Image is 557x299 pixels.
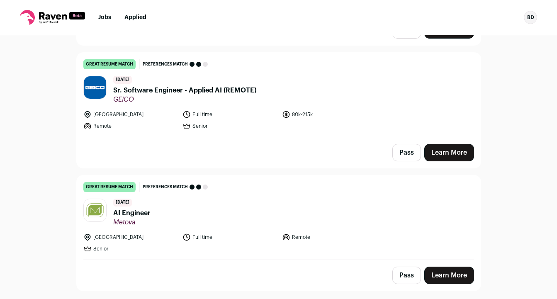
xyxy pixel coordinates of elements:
[124,15,146,20] a: Applied
[424,144,474,161] a: Learn More
[98,15,111,20] a: Jobs
[113,199,132,207] span: [DATE]
[143,60,188,68] span: Preferences match
[83,122,178,130] li: Remote
[113,85,256,95] span: Sr. Software Engineer - Applied AI (REMOTE)
[282,233,377,241] li: Remote
[83,245,178,253] li: Senior
[84,199,106,221] img: d7709a0afb61bb453bfd3ffd4ee04e7389c918d5a9cbcc0fcf9377e1abd846d4.jpg
[113,218,151,226] span: Metova
[84,76,106,99] img: 58da5fe15ec08c86abc5c8fb1424a25c13b7d5ca55c837a70c380ea5d586a04d.jpg
[113,95,256,104] span: GEICO
[392,144,421,161] button: Pass
[524,11,537,24] button: Open dropdown
[77,53,481,137] a: great resume match Preferences match [DATE] Sr. Software Engineer - Applied AI (REMOTE) GEICO [GE...
[113,76,132,84] span: [DATE]
[524,11,537,24] div: BD
[83,110,178,119] li: [GEOGRAPHIC_DATA]
[83,233,178,241] li: [GEOGRAPHIC_DATA]
[83,182,136,192] div: great resume match
[424,267,474,284] a: Learn More
[83,59,136,69] div: great resume match
[113,208,151,218] span: AI Engineer
[282,110,377,119] li: 80k-215k
[182,233,277,241] li: Full time
[392,267,421,284] button: Pass
[182,110,277,119] li: Full time
[182,122,277,130] li: Senior
[143,183,188,191] span: Preferences match
[77,175,481,260] a: great resume match Preferences match [DATE] AI Engineer Metova [GEOGRAPHIC_DATA] Full time Remote...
